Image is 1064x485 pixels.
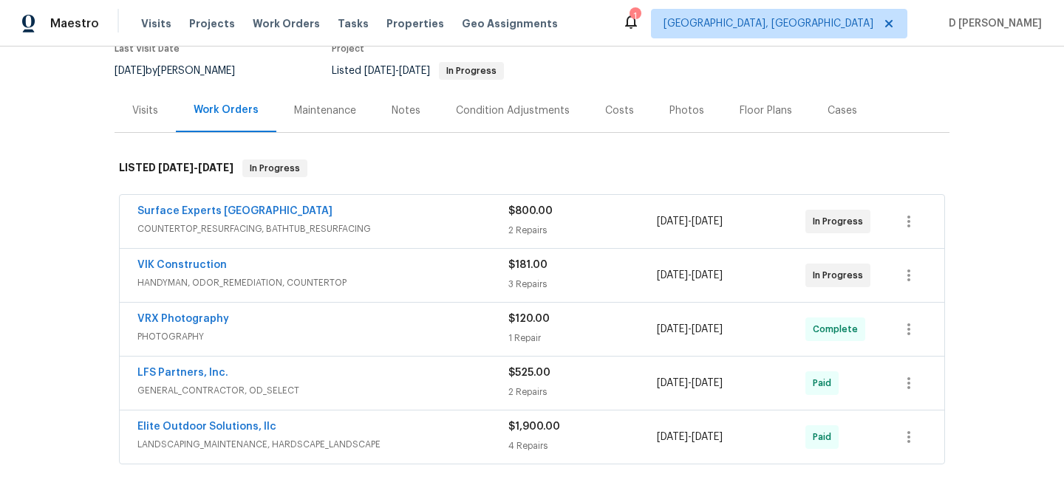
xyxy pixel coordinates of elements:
[657,216,688,227] span: [DATE]
[508,438,657,453] div: 4 Repairs
[692,324,723,334] span: [DATE]
[657,432,688,442] span: [DATE]
[657,378,688,388] span: [DATE]
[253,16,320,31] span: Work Orders
[440,66,502,75] span: In Progress
[813,322,864,337] span: Complete
[657,430,723,444] span: -
[137,422,276,432] a: Elite Outdoor Solutions, llc
[692,270,723,281] span: [DATE]
[137,329,508,344] span: PHOTOGRAPHY
[740,103,792,118] div: Floor Plans
[462,16,558,31] span: Geo Assignments
[137,383,508,398] span: GENERAL_CONTRACTOR, OD_SELECT
[137,314,229,324] a: VRX Photography
[813,268,869,283] span: In Progress
[392,103,420,118] div: Notes
[657,214,723,229] span: -
[657,376,723,391] span: -
[664,16,873,31] span: [GEOGRAPHIC_DATA], [GEOGRAPHIC_DATA]
[137,260,227,270] a: VIK Construction
[657,324,688,334] span: [DATE]
[508,331,657,345] div: 1 Repair
[508,368,550,378] span: $525.00
[137,206,332,216] a: Surface Experts [GEOGRAPHIC_DATA]
[692,432,723,442] span: [DATE]
[657,270,688,281] span: [DATE]
[692,216,723,227] span: [DATE]
[115,62,253,80] div: by [PERSON_NAME]
[189,16,235,31] span: Projects
[508,223,657,238] div: 2 Repairs
[399,66,430,76] span: [DATE]
[605,103,634,118] div: Costs
[657,322,723,337] span: -
[158,162,233,173] span: -
[119,159,233,177] h6: LISTED
[137,221,508,236] span: COUNTERTOP_RESURFACING, BATHTUB_RESURFACING
[198,162,233,173] span: [DATE]
[364,66,395,76] span: [DATE]
[332,44,364,53] span: Project
[508,314,550,324] span: $120.00
[338,18,369,29] span: Tasks
[115,66,146,76] span: [DATE]
[508,422,560,432] span: $1,900.00
[508,206,553,216] span: $800.00
[630,9,640,24] div: 1
[813,214,869,229] span: In Progress
[692,378,723,388] span: [DATE]
[244,161,306,176] span: In Progress
[50,16,99,31] span: Maestro
[508,260,548,270] span: $181.00
[137,368,228,378] a: LFS Partners, Inc.
[456,103,570,118] div: Condition Adjustments
[669,103,704,118] div: Photos
[115,44,180,53] span: Last Visit Date
[194,103,259,117] div: Work Orders
[386,16,444,31] span: Properties
[828,103,857,118] div: Cases
[141,16,171,31] span: Visits
[508,385,657,399] div: 2 Repairs
[132,103,158,118] div: Visits
[294,103,356,118] div: Maintenance
[137,275,508,290] span: HANDYMAN, ODOR_REMEDIATION, COUNTERTOP
[813,376,837,391] span: Paid
[137,437,508,452] span: LANDSCAPING_MAINTENANCE, HARDSCAPE_LANDSCAPE
[158,162,194,173] span: [DATE]
[364,66,430,76] span: -
[332,66,504,76] span: Listed
[943,16,1042,31] span: D [PERSON_NAME]
[813,430,837,444] span: Paid
[508,277,657,292] div: 3 Repairs
[657,268,723,283] span: -
[115,145,949,192] div: LISTED [DATE]-[DATE]In Progress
